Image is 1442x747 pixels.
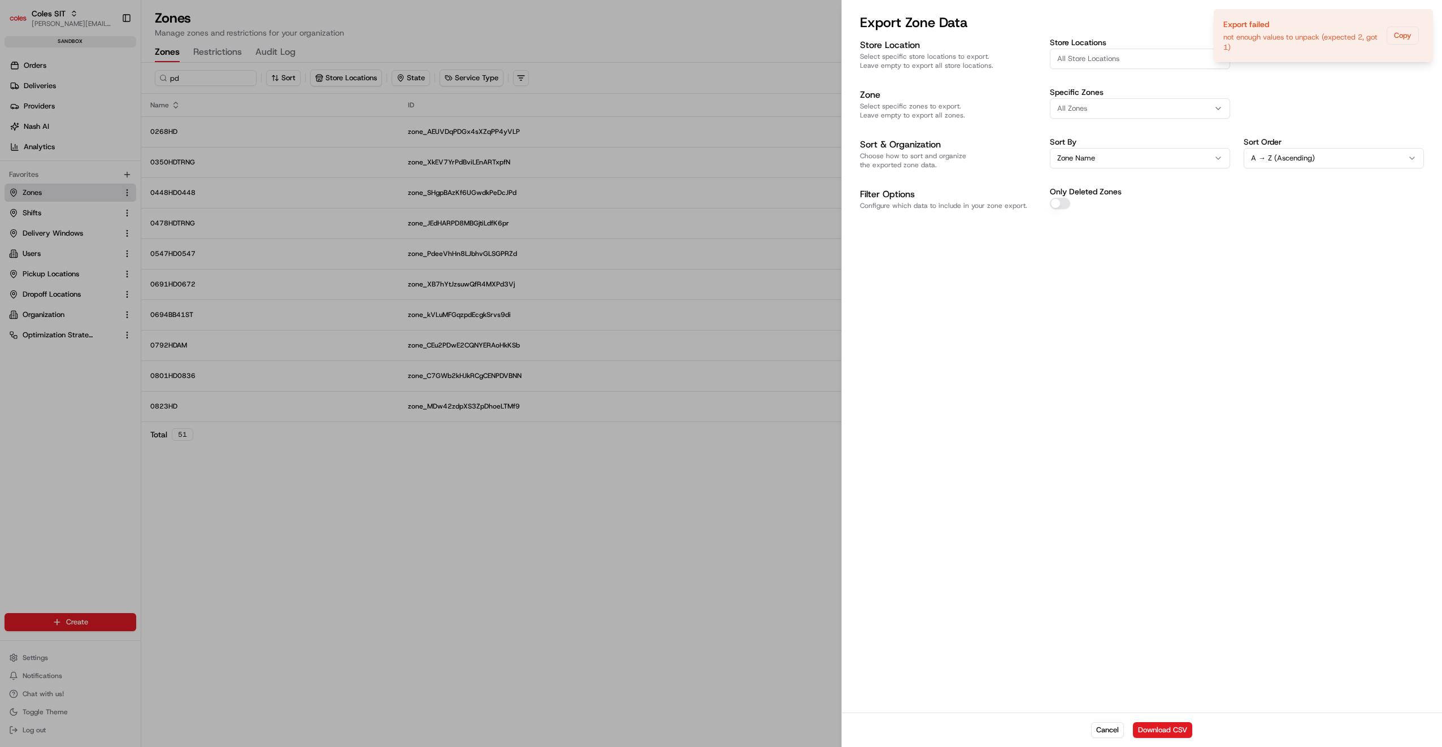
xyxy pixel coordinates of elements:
button: All Zones [1050,98,1230,119]
p: Choose how to sort and organize the exported zone data. [860,151,1041,170]
h3: Sort & Organization [860,138,1041,151]
span: All Zones [1057,103,1087,114]
button: Copy [1387,27,1419,45]
button: Download CSV [1133,722,1192,738]
p: Configure which data to include in your zone export. [860,201,1041,210]
label: Store Locations [1050,38,1230,46]
label: Sort Order [1244,138,1424,146]
label: Specific Zones [1050,88,1230,96]
h3: Filter Options [860,188,1041,201]
h3: Zone [860,88,1041,102]
button: Cancel [1091,722,1124,738]
div: not enough values to unpack (expected 2, got 1) [1223,32,1382,53]
label: Sort By [1050,138,1230,146]
button: All Store Locations [1050,49,1230,69]
p: Select specific store locations to export. Leave empty to export all store locations. [860,52,1041,70]
p: Select specific zones to export. Leave empty to export all zones. [860,102,1041,120]
span: All Store Locations [1057,54,1119,64]
h2: Export Zone Data [860,14,1424,32]
label: Only Deleted Zones [1050,188,1122,196]
div: Export failed [1223,19,1382,30]
h3: Store Location [860,38,1041,52]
